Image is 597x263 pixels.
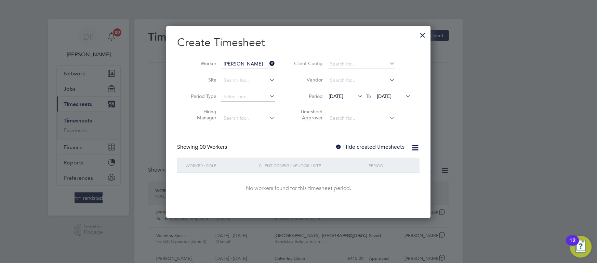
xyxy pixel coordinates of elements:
label: Period Type [186,93,216,99]
input: Search for... [328,114,395,123]
input: Search for... [221,76,275,85]
span: [DATE] [377,93,392,99]
label: Worker [186,60,216,67]
span: To [364,92,373,101]
span: 00 Workers [200,144,227,150]
div: Worker / Role [184,158,257,173]
span: [DATE] [329,93,343,99]
input: Search for... [221,114,275,123]
div: Showing [177,144,228,151]
label: Site [186,77,216,83]
div: 12 [569,240,575,249]
input: Select one [221,92,275,102]
label: Vendor [292,77,323,83]
label: Hiring Manager [186,108,216,121]
label: Hide created timesheets [335,144,404,150]
label: Timesheet Approver [292,108,323,121]
div: Client Config / Vendor / Site [257,158,367,173]
input: Search for... [328,76,395,85]
div: No workers found for this timesheet period. [184,185,413,192]
h2: Create Timesheet [177,35,420,50]
label: Period [292,93,323,99]
input: Search for... [221,59,275,69]
input: Search for... [328,59,395,69]
div: Period [367,158,413,173]
button: Open Resource Center, 12 new notifications [570,236,592,258]
label: Client Config [292,60,323,67]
